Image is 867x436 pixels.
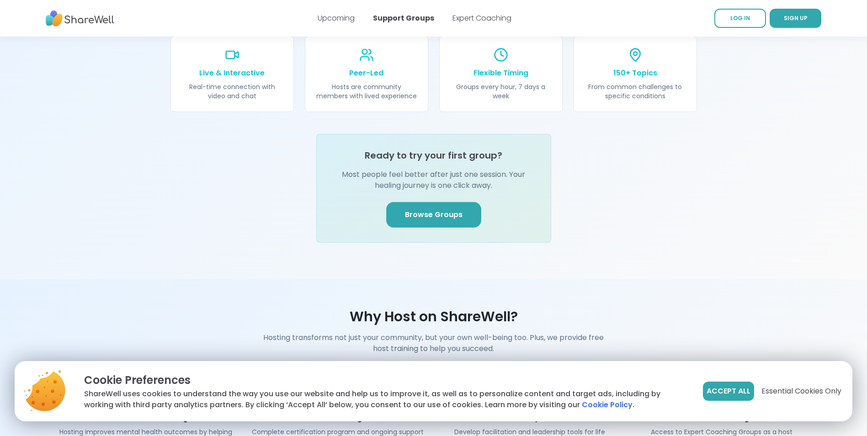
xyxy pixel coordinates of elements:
span: Essential Cookies Only [761,386,841,397]
h3: Why Host on ShareWell? [57,308,810,325]
span: LOG IN [730,14,750,22]
span: Browse Groups [405,209,463,220]
p: Most people feel better after just one session. Your healing journey is one click away. [331,169,536,191]
a: SIGN UP [770,9,821,28]
span: SIGN UP [784,14,808,22]
p: Live & Interactive [182,68,282,79]
p: Real-time connection with video and chat [182,82,282,101]
h4: Ready to try your first group? [365,149,502,162]
p: Flexible Timing [451,68,551,79]
p: From common challenges to specific conditions [585,82,686,101]
h4: Hosting transforms not just your community, but your own well-being too. Plus, we provide free ho... [258,332,609,354]
img: ShareWell Nav Logo [46,6,114,31]
a: Support Groups [373,13,434,23]
p: ShareWell uses cookies to understand the way you use our website and help us to improve it, as we... [84,388,688,410]
a: LOG IN [714,9,766,28]
a: Cookie Policy. [582,399,634,410]
p: Peer-Led [316,68,417,79]
p: Hosts are community members with lived experience [316,82,417,101]
p: 150+ Topics [585,68,686,79]
button: Accept All [703,382,754,401]
a: Upcoming [318,13,355,23]
a: Browse Groups [386,202,481,228]
a: Expert Coaching [452,13,511,23]
p: Groups every hour, 7 days a week [451,82,551,101]
p: Cookie Preferences [84,372,688,388]
span: Accept All [707,386,750,397]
